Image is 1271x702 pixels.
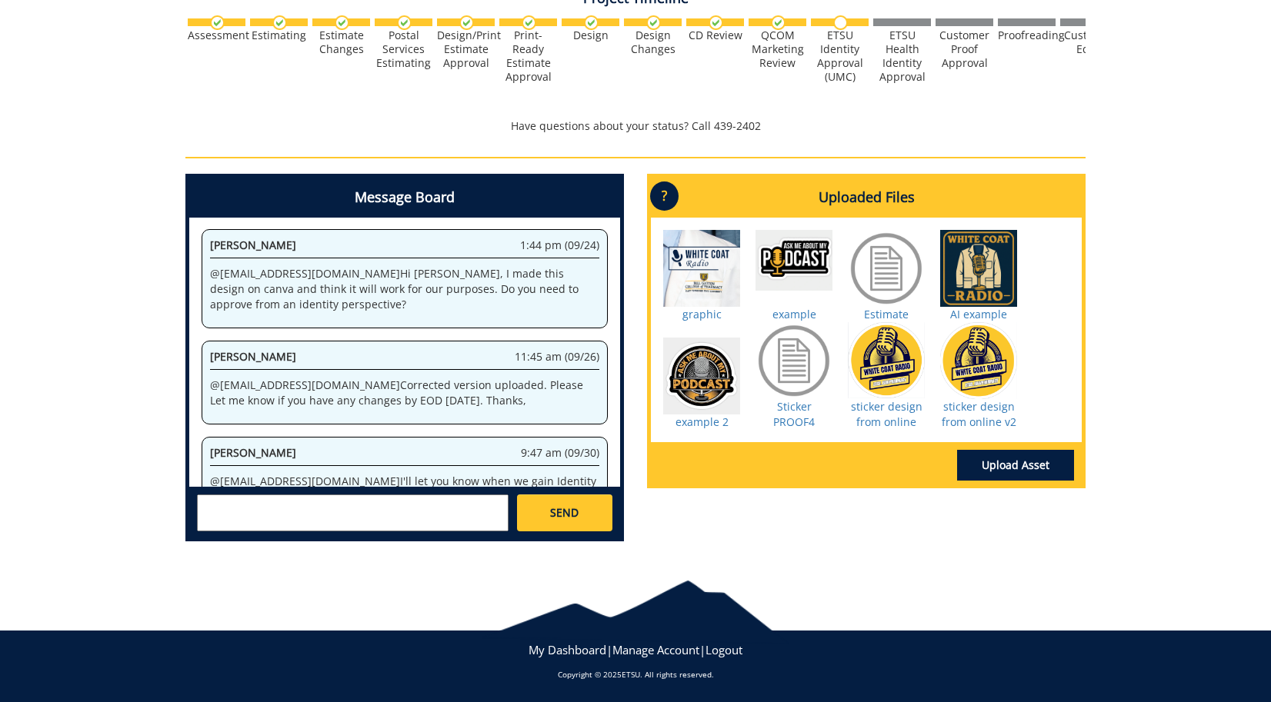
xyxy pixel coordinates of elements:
a: Logout [706,642,742,657]
a: example 2 [676,414,729,429]
img: checkmark [397,15,412,30]
h4: Message Board [189,178,620,218]
div: Design Changes [624,28,682,56]
div: ETSU Health Identity Approval [873,28,931,84]
a: Sticker PROOF4 [773,399,815,429]
img: checkmark [709,15,723,30]
div: CD Review [686,28,744,42]
a: graphic [682,307,722,321]
img: checkmark [272,15,287,30]
a: sticker design from online [851,399,922,429]
a: sticker design from online v2 [942,399,1016,429]
a: My Dashboard [529,642,606,657]
span: SEND [550,505,579,521]
a: example [772,307,816,321]
h4: Uploaded Files [651,178,1082,218]
div: ETSU Identity Approval (UMC) [811,28,869,84]
a: Upload Asset [957,450,1074,481]
div: Postal Services Estimating [375,28,432,70]
p: @ [EMAIL_ADDRESS][DOMAIN_NAME] I'll let you know when we gain Identity approval and will move for... [210,474,599,566]
span: 9:47 am (09/30) [521,445,599,461]
img: checkmark [771,15,786,30]
div: Print-Ready Estimate Approval [499,28,557,84]
p: Have questions about your status? Call 439-2402 [185,118,1086,134]
a: SEND [517,494,612,531]
span: 11:45 am (09/26) [515,349,599,364]
div: Estimating [250,28,308,42]
img: checkmark [459,15,474,30]
div: Estimate Changes [312,28,370,56]
a: ETSU [622,669,640,680]
img: checkmark [210,15,225,30]
img: no [833,15,848,30]
img: checkmark [584,15,599,30]
img: checkmark [646,15,661,30]
img: checkmark [522,15,536,30]
div: QCOM Marketing Review [749,28,806,70]
a: AI example [950,307,1007,321]
div: Customer Proof Approval [936,28,993,70]
p: @ [EMAIL_ADDRESS][DOMAIN_NAME] Hi [PERSON_NAME], I made this design on canva and think it will wo... [210,266,599,312]
span: 1:44 pm (09/24) [520,238,599,253]
div: Customer Edits [1060,28,1118,56]
div: Design [562,28,619,42]
p: ? [650,181,679,211]
img: checkmark [335,15,349,30]
div: Proofreading [998,28,1056,42]
a: Estimate [864,307,909,321]
span: [PERSON_NAME] [210,238,296,252]
span: [PERSON_NAME] [210,349,296,364]
span: [PERSON_NAME] [210,445,296,460]
textarea: messageToSend [197,494,509,531]
a: Manage Account [612,642,699,657]
div: Design/Print Estimate Approval [437,28,495,70]
p: @ [EMAIL_ADDRESS][DOMAIN_NAME] Corrected version uploaded. Please Let me know if you have any cha... [210,378,599,408]
div: Assessment [188,28,245,42]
